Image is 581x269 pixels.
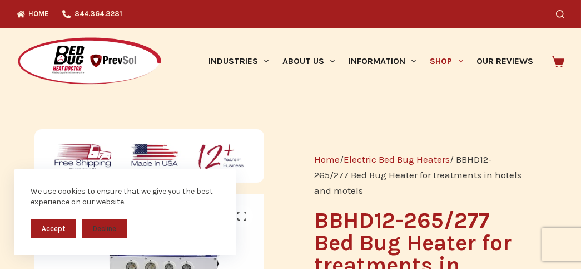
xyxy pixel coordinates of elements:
[82,219,127,238] button: Decline
[31,186,220,208] div: We use cookies to ensure that we give you the best experience on our website.
[201,28,540,95] nav: Primary
[423,28,470,95] a: Shop
[314,151,524,198] nav: Breadcrumb
[31,219,76,238] button: Accept
[275,28,341,95] a: About Us
[556,10,564,18] button: Search
[470,28,540,95] a: Our Reviews
[201,28,275,95] a: Industries
[344,154,450,165] a: Electric Bed Bug Heaters
[17,37,162,86] img: Prevsol/Bed Bug Heat Doctor
[9,4,42,38] button: Open LiveChat chat widget
[314,154,340,165] a: Home
[342,28,423,95] a: Information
